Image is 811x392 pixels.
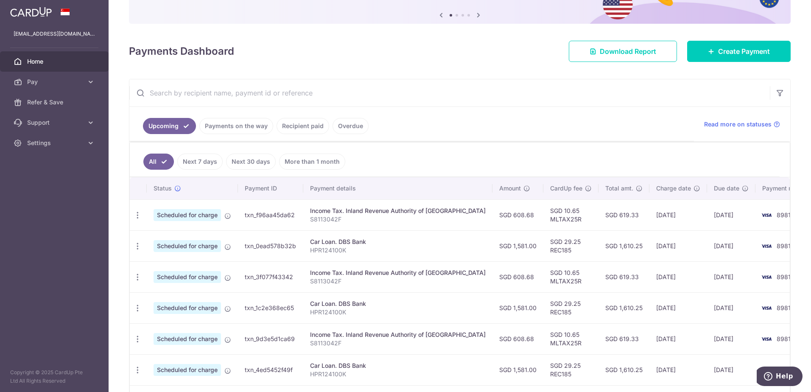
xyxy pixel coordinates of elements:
[499,184,521,193] span: Amount
[707,261,755,292] td: [DATE]
[598,292,649,323] td: SGD 1,610.25
[238,177,303,199] th: Payment ID
[199,118,273,134] a: Payments on the way
[310,215,486,224] p: S8113042F
[154,364,221,376] span: Scheduled for charge
[310,300,486,308] div: Car Loan. DBS Bank
[758,210,775,220] img: Bank Card
[27,98,83,106] span: Refer & Save
[154,271,221,283] span: Scheduled for charge
[600,46,656,56] span: Download Report
[757,367,803,388] iframe: Opens a widget where you can find more information
[129,44,234,59] h4: Payments Dashboard
[543,199,598,230] td: SGD 10.65 MLTAX25R
[598,230,649,261] td: SGD 1,610.25
[310,370,486,378] p: HPR124100K
[143,118,196,134] a: Upcoming
[238,199,303,230] td: txn_f96aa45da62
[550,184,582,193] span: CardUp fee
[277,118,329,134] a: Recipient paid
[310,246,486,255] p: HPR124100K
[649,323,707,354] td: [DATE]
[777,304,791,311] span: 8981
[758,334,775,344] img: Bank Card
[707,354,755,385] td: [DATE]
[704,120,772,129] span: Read more on statuses
[310,308,486,316] p: HPR124100K
[310,238,486,246] div: Car Loan. DBS Bank
[543,323,598,354] td: SGD 10.65 MLTAX25R
[143,154,174,170] a: All
[27,118,83,127] span: Support
[687,41,791,62] a: Create Payment
[714,184,739,193] span: Due date
[492,354,543,385] td: SGD 1,581.00
[718,46,770,56] span: Create Payment
[758,241,775,251] img: Bank Card
[777,366,791,373] span: 8981
[177,154,223,170] a: Next 7 days
[777,211,791,218] span: 8981
[492,199,543,230] td: SGD 608.68
[598,323,649,354] td: SGD 619.33
[649,354,707,385] td: [DATE]
[310,361,486,370] div: Car Loan. DBS Bank
[543,230,598,261] td: SGD 29.25 REC185
[333,118,369,134] a: Overdue
[154,333,221,345] span: Scheduled for charge
[649,199,707,230] td: [DATE]
[279,154,345,170] a: More than 1 month
[129,79,770,106] input: Search by recipient name, payment id or reference
[238,230,303,261] td: txn_0ead578b32b
[154,302,221,314] span: Scheduled for charge
[310,277,486,286] p: S8113042F
[543,292,598,323] td: SGD 29.25 REC185
[758,303,775,313] img: Bank Card
[492,230,543,261] td: SGD 1,581.00
[14,30,95,38] p: [EMAIL_ADDRESS][DOMAIN_NAME]
[758,272,775,282] img: Bank Card
[27,57,83,66] span: Home
[310,207,486,215] div: Income Tax. Inland Revenue Authority of [GEOGRAPHIC_DATA]
[569,41,677,62] a: Download Report
[707,199,755,230] td: [DATE]
[707,230,755,261] td: [DATE]
[154,240,221,252] span: Scheduled for charge
[238,292,303,323] td: txn_1c2e368ec65
[598,199,649,230] td: SGD 619.33
[154,209,221,221] span: Scheduled for charge
[27,78,83,86] span: Pay
[543,354,598,385] td: SGD 29.25 REC185
[154,184,172,193] span: Status
[758,365,775,375] img: Bank Card
[543,261,598,292] td: SGD 10.65 MLTAX25R
[649,292,707,323] td: [DATE]
[598,261,649,292] td: SGD 619.33
[649,261,707,292] td: [DATE]
[598,354,649,385] td: SGD 1,610.25
[238,323,303,354] td: txn_9d3e5d1ca69
[777,273,791,280] span: 8981
[492,323,543,354] td: SGD 608.68
[303,177,492,199] th: Payment details
[656,184,691,193] span: Charge date
[707,292,755,323] td: [DATE]
[777,242,791,249] span: 8981
[226,154,276,170] a: Next 30 days
[238,354,303,385] td: txn_4ed5452f49f
[707,323,755,354] td: [DATE]
[238,261,303,292] td: txn_3f077f43342
[704,120,780,129] a: Read more on statuses
[649,230,707,261] td: [DATE]
[492,292,543,323] td: SGD 1,581.00
[310,269,486,277] div: Income Tax. Inland Revenue Authority of [GEOGRAPHIC_DATA]
[605,184,633,193] span: Total amt.
[310,330,486,339] div: Income Tax. Inland Revenue Authority of [GEOGRAPHIC_DATA]
[10,7,52,17] img: CardUp
[310,339,486,347] p: S8113042F
[777,335,791,342] span: 8981
[27,139,83,147] span: Settings
[492,261,543,292] td: SGD 608.68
